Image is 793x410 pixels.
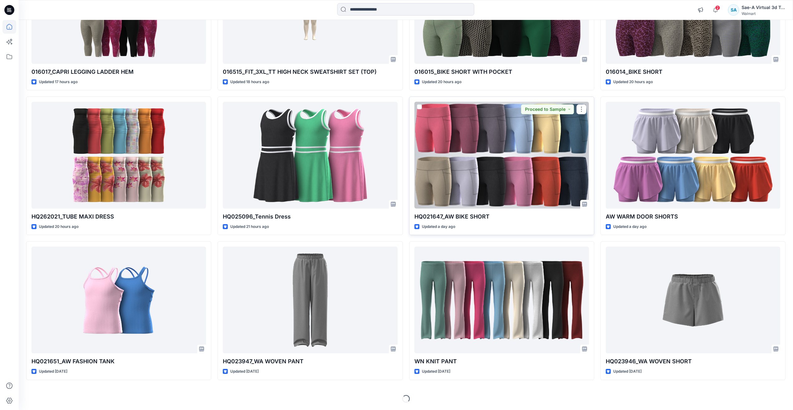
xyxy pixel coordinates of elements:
p: 016017_CAPRI LEGGING LADDER HEM [31,68,206,76]
a: AW WARM DOOR SHORTS [606,102,780,209]
p: HQ021651_AW FASHION TANK [31,357,206,366]
a: HQ023947_WA WOVEN PANT [223,247,397,353]
a: HQ021651_AW FASHION TANK [31,247,206,353]
p: Updated [DATE] [39,368,67,375]
a: HQ262021_TUBE MAXI DRESS [31,102,206,209]
p: HQ021647_AW BIKE SHORT [414,212,589,221]
p: Updated a day ago [613,224,647,230]
a: WN KNIT PANT [414,247,589,353]
p: WN KNIT PANT [414,357,589,366]
a: HQ025096_Tennis Dress [223,102,397,209]
p: Updated 17 hours ago [39,79,78,85]
p: HQ023946_WA WOVEN SHORT [606,357,780,366]
p: Updated [DATE] [613,368,642,375]
p: Updated 21 hours ago [230,224,269,230]
p: Updated a day ago [422,224,455,230]
p: Updated [DATE] [230,368,259,375]
span: 2 [715,5,720,10]
p: HQ025096_Tennis Dress [223,212,397,221]
div: Walmart [742,11,785,16]
p: HQ262021_TUBE MAXI DRESS [31,212,206,221]
p: Updated 18 hours ago [230,79,269,85]
div: SA [728,4,739,16]
div: Sae-A Virtual 3d Team [742,4,785,11]
p: Updated 20 hours ago [422,79,461,85]
a: HQ023946_WA WOVEN SHORT [606,247,780,353]
p: Updated 20 hours ago [613,79,653,85]
p: Updated 20 hours ago [39,224,79,230]
p: 016515_FIT_3XL_TT HIGH NECK SWEATSHIRT SET (TOP) [223,68,397,76]
p: AW WARM DOOR SHORTS [606,212,780,221]
p: HQ023947_WA WOVEN PANT [223,357,397,366]
p: 016014_BIKE SHORT [606,68,780,76]
p: 016015_BIKE SHORT WITH POCKET [414,68,589,76]
a: HQ021647_AW BIKE SHORT [414,102,589,209]
p: Updated [DATE] [422,368,450,375]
